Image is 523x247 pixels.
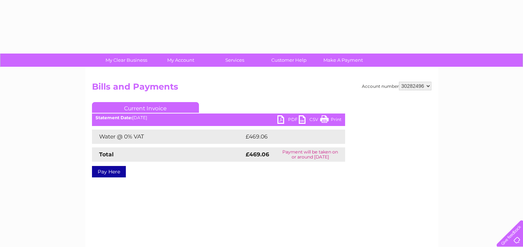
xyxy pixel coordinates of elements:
[92,82,431,95] h2: Bills and Payments
[99,151,114,158] strong: Total
[205,54,264,67] a: Services
[246,151,269,158] strong: £469.06
[277,115,299,126] a: PDF
[260,54,318,67] a: Customer Help
[299,115,320,126] a: CSV
[244,130,333,144] td: £469.06
[96,115,132,120] b: Statement Date:
[151,54,210,67] a: My Account
[320,115,342,126] a: Print
[314,54,373,67] a: Make A Payment
[276,147,345,162] td: Payment will be taken on or around [DATE]
[97,54,156,67] a: My Clear Business
[362,82,431,90] div: Account number
[92,115,345,120] div: [DATE]
[92,166,126,177] a: Pay Here
[92,102,199,113] a: Current Invoice
[92,130,244,144] td: Water @ 0% VAT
